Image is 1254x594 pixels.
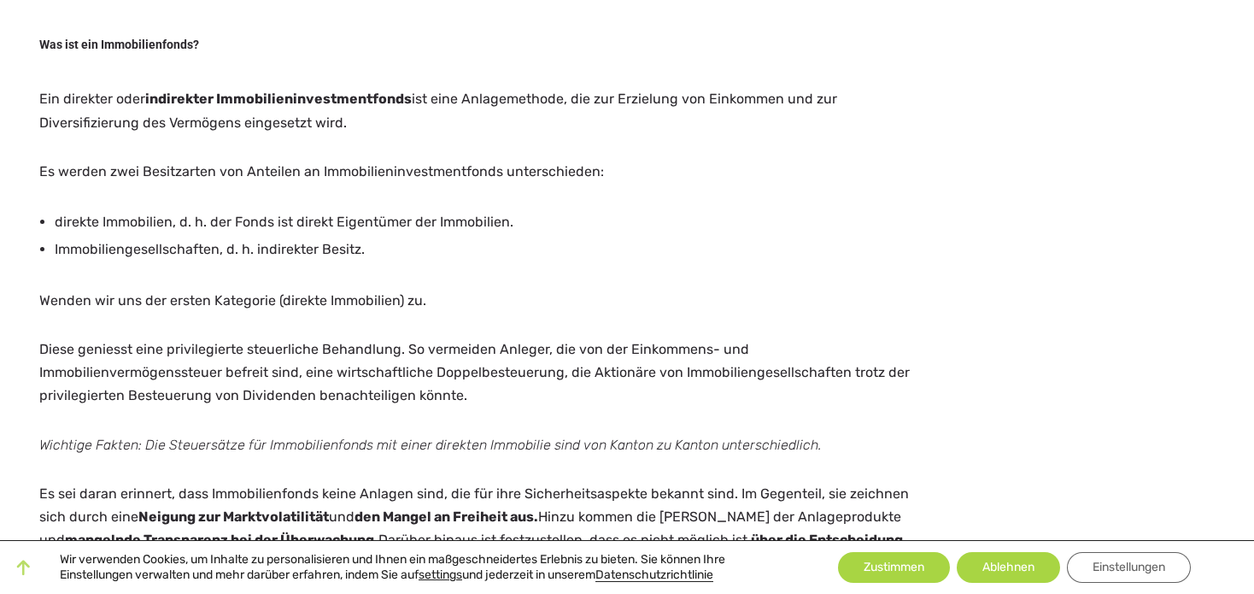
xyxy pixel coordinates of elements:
[39,163,604,179] span: Es werden zwei Besitzarten von Anteilen an Immobilieninvestmentfonds unterschieden:
[838,552,950,583] button: Zustimmen
[595,568,713,582] a: Datenschutzrichtlinie
[138,509,329,525] b: Neigung zur Marktvolatilität
[957,552,1060,583] button: Ablehnen
[55,214,513,230] span: direkte Immobilien, d. h. der Fonds ist direkt Eigentümer der Immobilien.
[39,38,199,51] span: Was ist ein Immobilienfonds?
[39,91,837,130] span: Ein direkter oder ist eine Anlagemethode, die zur Erzielung von Einkommen und zur Diversifizierun...
[39,485,909,572] span: Es sei daran erinnert, dass Immobilienfonds keine Anlagen sind, die für ihre Sicherheitsaspekte b...
[419,568,462,583] button: settings
[145,91,412,107] b: indirekter Immobilieninvestmentfonds
[39,341,910,403] span: Diese geniesst eine privilegierte steuerliche Behandlung. So vermeiden Anleger, die von der Einko...
[39,437,822,453] i: Wichtige Fakten: Die Steuersätze für Immobilienfonds mit einer direkten Immobilie sind von Kanton...
[60,552,797,583] p: Wir verwenden Cookies, um Inhalte zu personalisieren und Ihnen ein maßgeschneidertes Erlebnis zu ...
[1067,552,1191,583] button: Einstellungen
[55,241,365,257] span: Immobiliengesellschaften, d. h. indirekter Besitz.
[39,292,426,309] span: Wenden wir uns der ersten Kategorie (direkte Immobilien) zu.
[355,509,538,525] b: den Mangel an Freiheit aus.
[65,532,378,548] b: mangelnde Transparenz bei der Überwachung.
